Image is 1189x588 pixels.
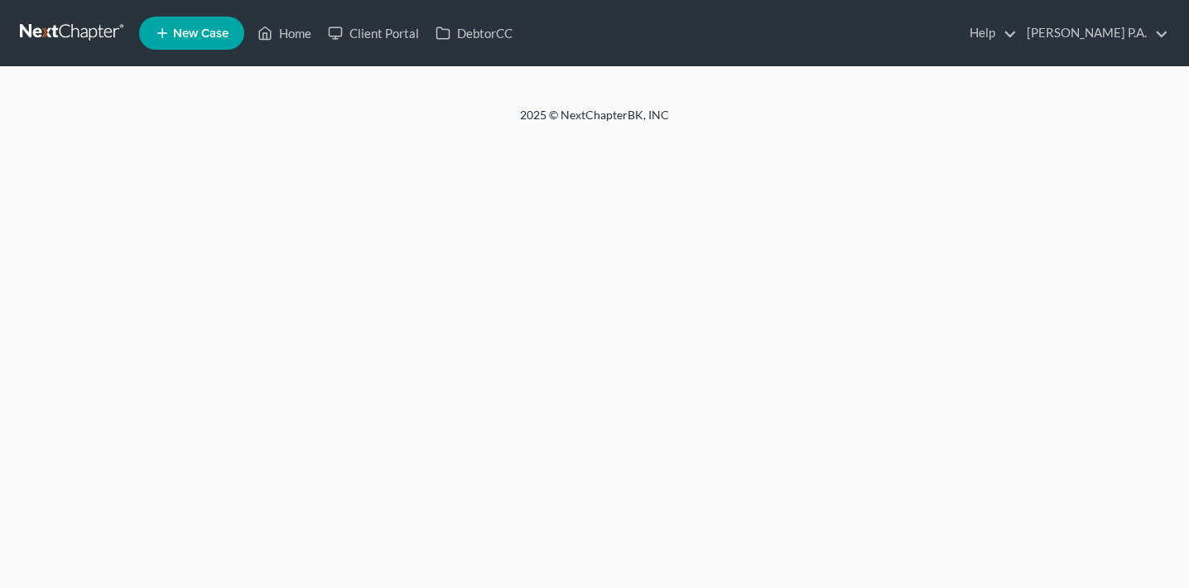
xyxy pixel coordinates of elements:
new-legal-case-button: New Case [139,17,244,50]
a: DebtorCC [427,18,521,48]
a: Client Portal [320,18,427,48]
a: [PERSON_NAME] P.A. [1018,18,1168,48]
a: Help [961,18,1017,48]
div: 2025 © NextChapterBK, INC [123,107,1066,137]
a: Home [249,18,320,48]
